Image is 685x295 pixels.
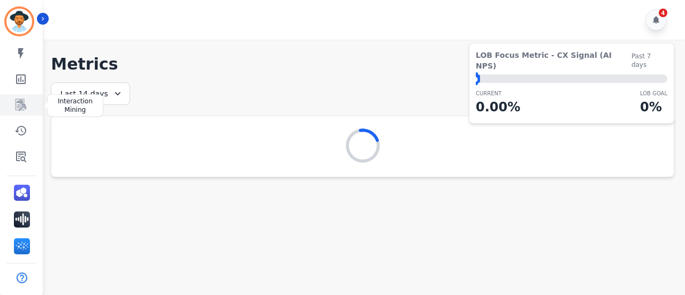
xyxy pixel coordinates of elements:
h1: Metrics [51,55,674,74]
p: LOB Goal [640,89,667,97]
div: 4 [659,9,667,17]
span: LOB Focus Metric - CX Signal (AI NPS) [476,50,631,71]
img: Bordered avatar [6,9,32,34]
p: 0 % [640,97,667,117]
div: ⬤ [476,74,480,83]
span: Past 7 days [631,52,667,69]
p: CURRENT [476,89,520,97]
div: Last 14 days [51,82,130,105]
p: 0.00 % [476,97,520,117]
